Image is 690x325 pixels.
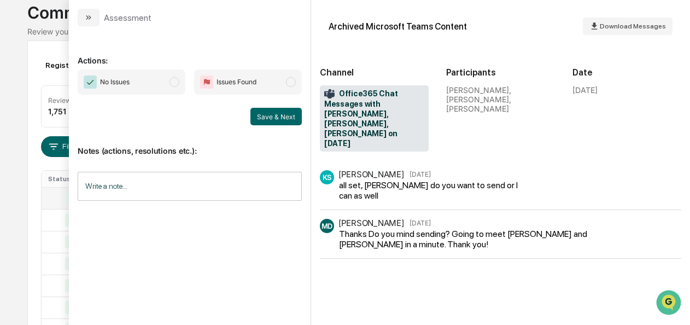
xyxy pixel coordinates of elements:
[11,83,31,103] img: 1746055101610-c473b297-6a78-478c-a979-82029cc54cd1
[28,49,180,61] input: Clear
[48,96,101,105] div: Review Required
[79,138,88,147] div: 🗄️
[11,22,199,40] p: How can we help?
[186,86,199,100] button: Start new chat
[339,229,628,249] div: Thanks Do you mind sending? Going to meet [PERSON_NAME] and [PERSON_NAME] in a minute. Thank you!
[410,219,431,227] time: Tuesday, July 29, 2025 at 11:05:09 AM
[572,67,681,78] h2: Date
[37,94,138,103] div: We're available if you need us!
[22,158,69,169] span: Data Lookup
[77,184,132,193] a: Powered byPylon
[338,169,404,179] div: [PERSON_NAME]
[583,18,673,35] button: Download Messages
[78,43,302,65] p: Actions:
[250,108,302,125] button: Save & Next
[11,138,20,147] div: 🖐️
[446,85,555,113] div: [PERSON_NAME], [PERSON_NAME], [PERSON_NAME]
[7,154,73,173] a: 🔎Data Lookup
[27,27,662,36] div: Review your communication records across channels
[48,107,66,116] div: 1,751
[109,185,132,193] span: Pylon
[42,171,91,187] th: Status
[655,289,685,318] iframe: Open customer support
[7,133,75,153] a: 🖐️Preclearance
[410,170,431,178] time: Tuesday, July 29, 2025 at 11:04:35 AM
[90,137,136,148] span: Attestations
[22,137,71,148] span: Preclearance
[320,170,334,184] div: KS
[572,85,598,95] div: [DATE]
[600,22,666,30] span: Download Messages
[446,67,555,78] h2: Participants
[339,180,530,201] div: all set, [PERSON_NAME] do you want to send or I can as well
[100,77,130,88] span: No Issues
[200,76,213,89] img: Flag
[41,136,89,157] button: Filters
[104,13,151,23] div: Assessment
[11,159,20,168] div: 🔎
[320,67,429,78] h2: Channel
[329,21,467,32] div: Archived Microsoft Teams Content
[37,83,179,94] div: Start new chat
[338,218,404,228] div: [PERSON_NAME]
[320,219,334,233] div: MD
[217,77,256,88] span: Issues Found
[75,133,140,153] a: 🗄️Attestations
[78,133,302,155] p: Notes (actions, resolutions etc.):
[324,89,424,149] span: Office365 Chat Messages with [PERSON_NAME], [PERSON_NAME], [PERSON_NAME] on [DATE]
[41,56,143,74] div: Registered Rep Review
[84,76,97,89] img: Checkmark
